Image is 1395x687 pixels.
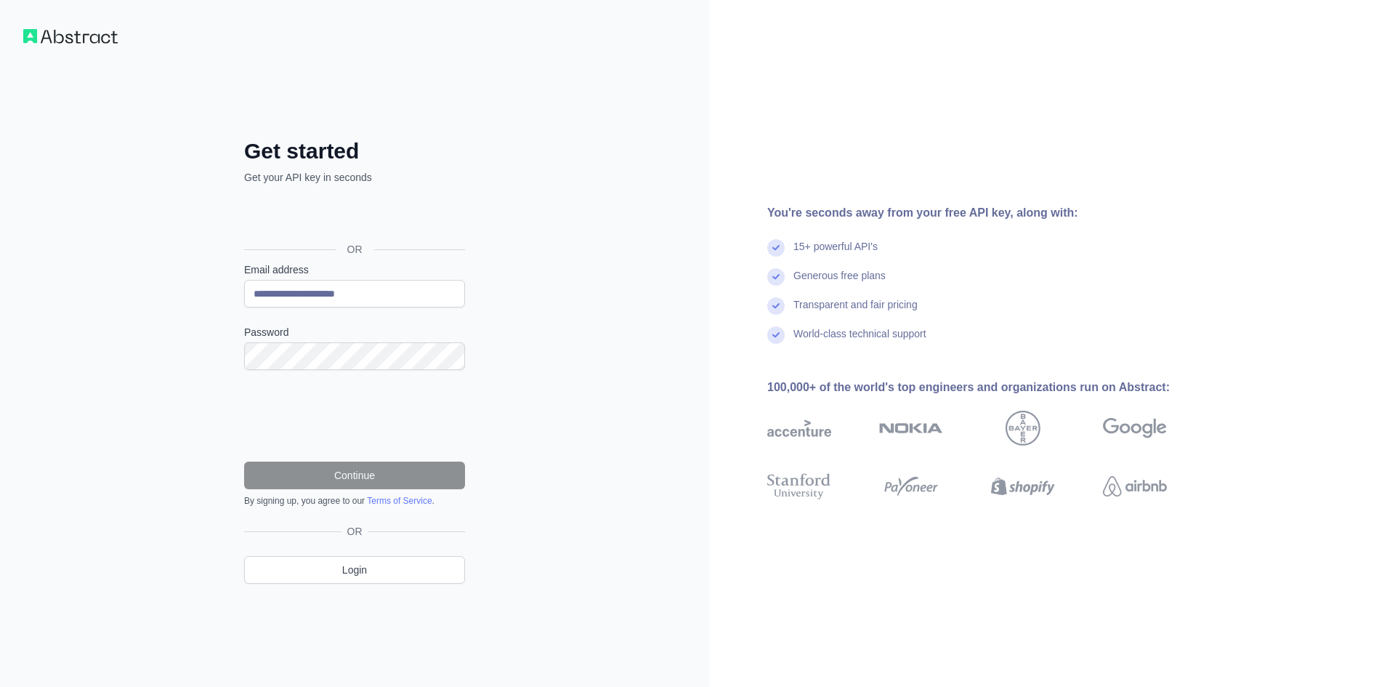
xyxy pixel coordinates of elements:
div: You're seconds away from your free API key, along with: [767,204,1213,222]
div: 100,000+ of the world's top engineers and organizations run on Abstract: [767,379,1213,396]
label: Password [244,325,465,340]
p: Get your API key in seconds [244,170,465,185]
img: shopify [991,470,1055,502]
iframe: reCAPTCHA [244,387,465,444]
div: World-class technical support [793,326,926,355]
img: stanford university [767,470,831,502]
img: bayer [1006,411,1040,446]
img: check mark [767,297,785,315]
img: Workflow [23,29,118,44]
a: Login [244,556,465,584]
div: 15+ powerful API's [793,239,878,268]
img: airbnb [1103,470,1167,502]
button: Continue [244,462,465,489]
img: google [1103,411,1167,446]
img: check mark [767,268,785,286]
iframe: Botón Iniciar sesión con Google [237,201,469,233]
label: Email address [244,262,465,277]
a: Terms of Service [367,496,432,506]
span: OR [336,242,374,257]
span: OR [341,524,368,539]
div: Transparent and fair pricing [793,297,918,326]
h2: Get started [244,138,465,164]
img: nokia [879,411,943,446]
img: check mark [767,239,785,257]
img: accenture [767,411,831,446]
img: payoneer [879,470,943,502]
img: check mark [767,326,785,344]
div: By signing up, you agree to our . [244,495,465,507]
div: Generous free plans [793,268,886,297]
